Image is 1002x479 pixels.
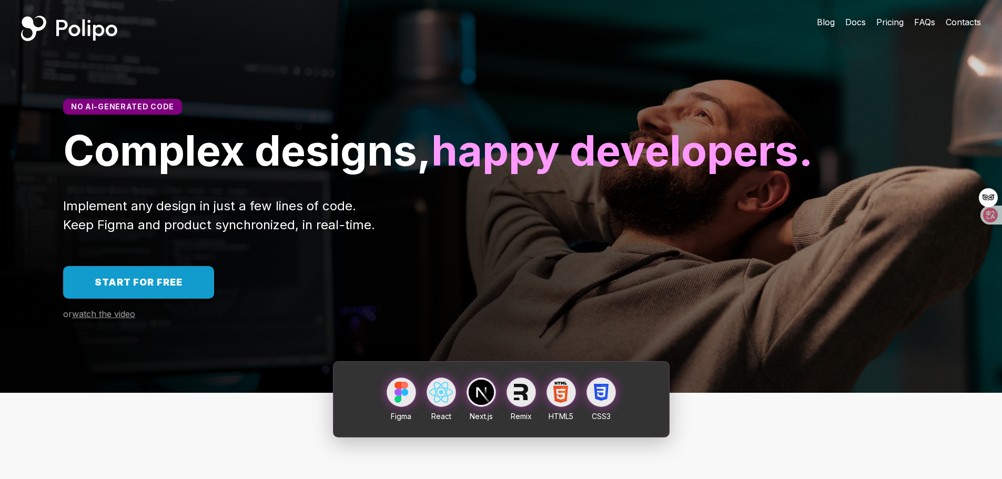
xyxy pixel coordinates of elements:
[63,198,375,232] span: Implement any design in just a few lines of code. Keep Figma and product synchronized, in real-time.
[876,16,904,28] a: Pricing
[72,309,135,319] span: watch the video
[549,412,573,421] span: HTML5
[845,17,866,27] span: Docs
[63,125,431,176] span: Complex designs,
[431,412,451,421] span: React
[592,412,611,421] span: CSS3
[845,16,866,28] a: Docs
[63,309,135,319] a: orwatch the video
[63,266,214,299] a: Start for free
[71,102,174,111] span: No AI-generated code
[914,16,935,28] a: FAQs
[817,17,835,27] span: Blog
[946,16,981,28] a: Contacts
[914,17,935,27] span: FAQs
[817,16,835,28] a: Blog
[470,412,493,421] span: Next.js
[431,125,813,176] span: happy developers.
[95,277,183,288] span: Start for free
[946,17,981,27] span: Contacts
[391,412,411,421] span: Figma
[63,309,72,319] span: or
[511,412,532,421] span: Remix
[876,17,904,27] span: Pricing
